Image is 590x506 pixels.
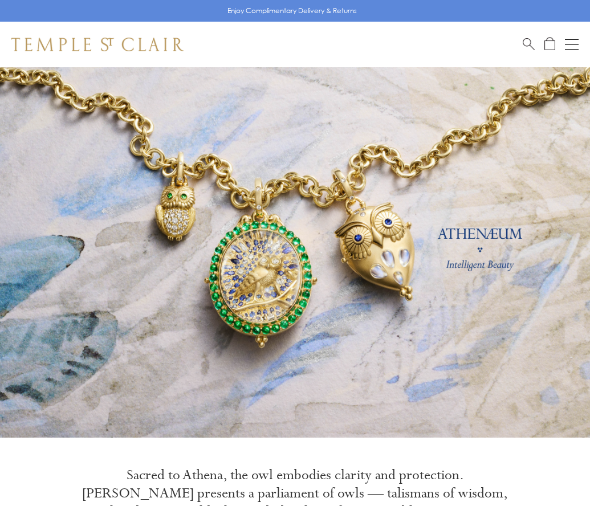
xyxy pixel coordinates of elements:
button: Open navigation [565,38,579,51]
a: Open Shopping Bag [544,37,555,51]
p: Enjoy Complimentary Delivery & Returns [227,5,357,17]
a: Search [523,37,535,51]
img: Temple St. Clair [11,38,184,51]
